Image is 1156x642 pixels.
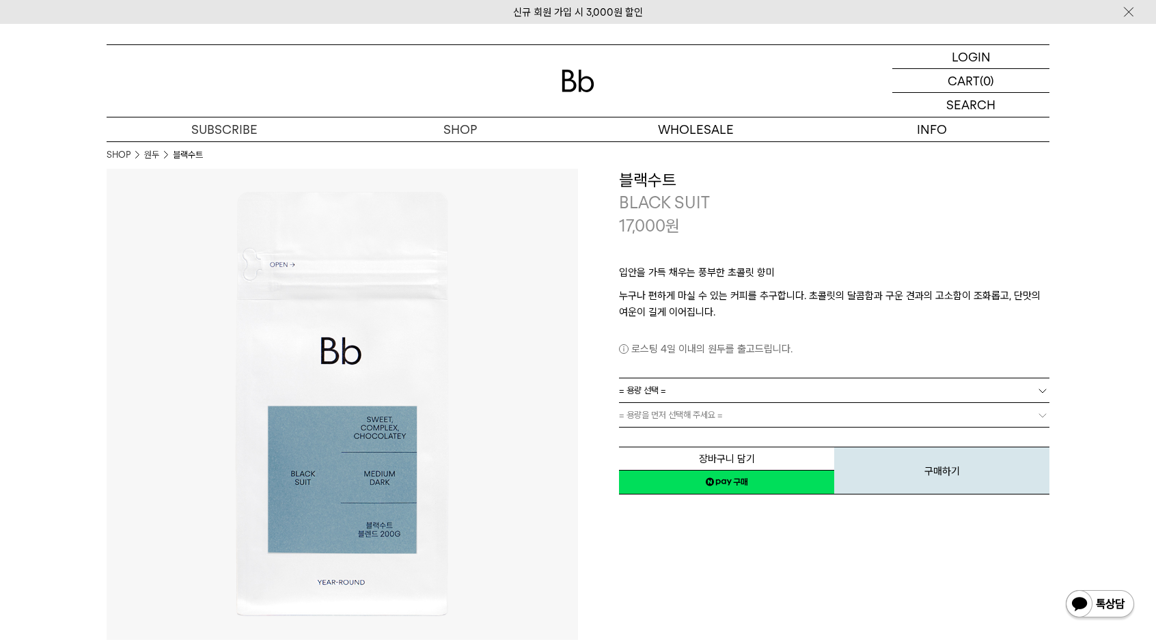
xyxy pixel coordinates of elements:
[892,69,1049,93] a: CART (0)
[619,264,1049,288] p: 입안을 가득 채우는 풍부한 초콜릿 향미
[952,45,991,68] p: LOGIN
[619,214,680,238] p: 17,000
[946,93,995,117] p: SEARCH
[619,447,834,471] button: 장바구니 담기
[619,341,1049,357] p: 로스팅 4일 이내의 원두를 출고드립니다.
[619,169,1049,192] h3: 블랙수트
[892,45,1049,69] a: LOGIN
[980,69,994,92] p: (0)
[1064,589,1136,622] img: 카카오톡 채널 1:1 채팅 버튼
[619,191,1049,214] p: BLACK SUIT
[619,470,834,494] a: 새창
[107,117,342,141] a: SUBSCRIBE
[173,148,203,162] li: 블랙수트
[107,169,578,640] img: 블랙수트
[107,148,130,162] a: SHOP
[578,117,814,141] p: WHOLESALE
[948,69,980,92] p: CART
[665,216,680,236] span: 원
[342,117,578,141] a: SHOP
[834,447,1049,494] button: 구매하기
[513,6,643,18] a: 신규 회원 가입 시 3,000원 할인
[619,378,666,402] span: = 용량 선택 =
[814,117,1049,141] p: INFO
[619,403,723,427] span: = 용량을 먼저 선택해 주세요 =
[562,70,594,92] img: 로고
[619,288,1049,320] p: 누구나 편하게 마실 수 있는 커피를 추구합니다. 초콜릿의 달콤함과 구운 견과의 고소함이 조화롭고, 단맛의 여운이 길게 이어집니다.
[144,148,159,162] a: 원두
